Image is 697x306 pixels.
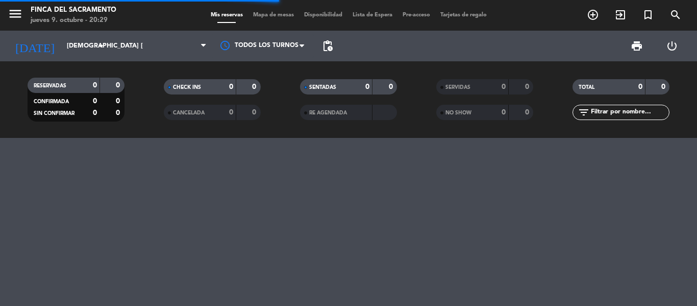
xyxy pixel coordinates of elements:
strong: 0 [116,98,122,105]
strong: 0 [502,83,506,90]
strong: 0 [389,83,395,90]
i: turned_in_not [642,9,654,21]
span: RE AGENDADA [309,110,347,115]
button: menu [8,6,23,25]
strong: 0 [93,98,97,105]
i: exit_to_app [614,9,627,21]
strong: 0 [661,83,667,90]
span: NO SHOW [445,110,471,115]
i: search [669,9,682,21]
span: CONFIRMADA [34,99,69,104]
strong: 0 [252,109,258,116]
strong: 0 [502,109,506,116]
span: CHECK INS [173,85,201,90]
strong: 0 [252,83,258,90]
i: menu [8,6,23,21]
strong: 0 [93,82,97,89]
i: filter_list [578,106,590,119]
span: Lista de Espera [347,12,397,18]
div: Finca del Sacramento [31,5,116,15]
span: SERVIDAS [445,85,470,90]
strong: 0 [365,83,369,90]
strong: 0 [525,83,531,90]
span: Mapa de mesas [248,12,299,18]
span: TOTAL [579,85,594,90]
span: SENTADAS [309,85,336,90]
div: LOG OUT [654,31,689,61]
strong: 0 [116,82,122,89]
i: arrow_drop_down [95,40,107,52]
strong: 0 [229,109,233,116]
strong: 0 [638,83,642,90]
i: add_circle_outline [587,9,599,21]
span: Pre-acceso [397,12,435,18]
i: [DATE] [8,35,62,57]
i: power_settings_new [666,40,678,52]
strong: 0 [93,109,97,116]
input: Filtrar por nombre... [590,107,669,118]
strong: 0 [116,109,122,116]
strong: 0 [229,83,233,90]
span: CANCELADA [173,110,205,115]
span: pending_actions [321,40,334,52]
span: RESERVADAS [34,83,66,88]
span: Mis reservas [206,12,248,18]
span: SIN CONFIRMAR [34,111,74,116]
span: Tarjetas de regalo [435,12,492,18]
span: print [631,40,643,52]
div: jueves 9. octubre - 20:29 [31,15,116,26]
span: Disponibilidad [299,12,347,18]
strong: 0 [525,109,531,116]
